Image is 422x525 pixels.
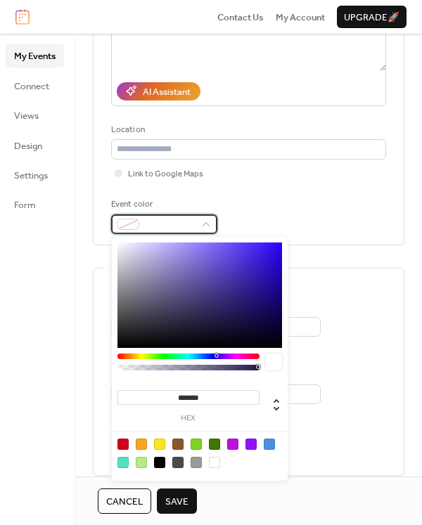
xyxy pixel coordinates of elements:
[191,439,202,450] div: #7ED321
[117,457,129,468] div: #50E3C2
[128,167,203,181] span: Link to Google Maps
[276,11,325,25] span: My Account
[154,439,165,450] div: #F8E71C
[14,49,56,63] span: My Events
[6,193,64,216] a: Form
[209,457,220,468] div: #FFFFFF
[6,74,64,97] a: Connect
[172,439,184,450] div: #8B572A
[117,439,129,450] div: #D0021B
[276,10,325,24] a: My Account
[15,9,30,25] img: logo
[136,439,147,450] div: #F5A623
[117,82,200,101] button: AI Assistant
[165,495,188,509] span: Save
[143,85,191,99] div: AI Assistant
[14,79,49,93] span: Connect
[14,198,36,212] span: Form
[217,11,264,25] span: Contact Us
[117,415,260,422] label: hex
[191,457,202,468] div: #9B9B9B
[217,10,264,24] a: Contact Us
[209,439,220,450] div: #417505
[111,123,383,137] div: Location
[14,109,39,123] span: Views
[157,488,197,514] button: Save
[344,11,399,25] span: Upgrade 🚀
[6,44,64,67] a: My Events
[227,439,238,450] div: #BD10E0
[6,104,64,127] a: Views
[337,6,407,28] button: Upgrade🚀
[136,457,147,468] div: #B8E986
[172,457,184,468] div: #4A4A4A
[264,439,275,450] div: #4A90E2
[6,164,64,186] a: Settings
[245,439,257,450] div: #9013FE
[14,169,48,183] span: Settings
[14,139,42,153] span: Design
[154,457,165,468] div: #000000
[98,488,151,514] button: Cancel
[6,134,64,157] a: Design
[111,197,215,212] div: Event color
[106,495,143,509] span: Cancel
